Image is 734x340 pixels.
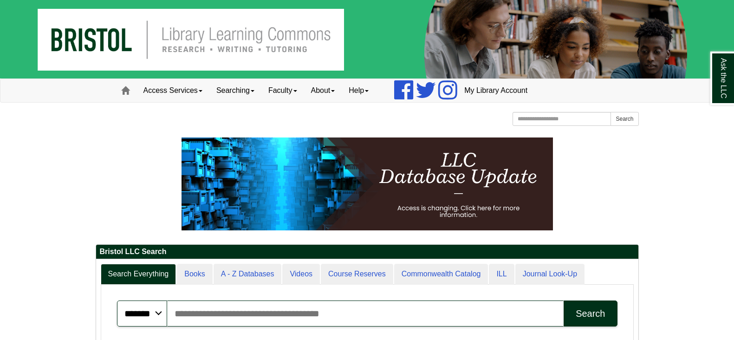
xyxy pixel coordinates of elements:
a: Help [342,79,376,102]
a: Commonwealth Catalog [394,264,488,285]
h2: Bristol LLC Search [96,245,638,259]
a: A - Z Databases [214,264,282,285]
a: Course Reserves [321,264,393,285]
a: Searching [209,79,261,102]
a: Journal Look-Up [515,264,585,285]
button: Search [564,301,617,327]
a: Access Services [136,79,209,102]
button: Search [611,112,638,126]
a: My Library Account [457,79,534,102]
a: Books [177,264,212,285]
div: Search [576,308,605,319]
a: Faculty [261,79,304,102]
a: About [304,79,342,102]
a: Search Everything [101,264,176,285]
a: ILL [489,264,514,285]
a: Videos [282,264,320,285]
img: HTML tutorial [182,137,553,230]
